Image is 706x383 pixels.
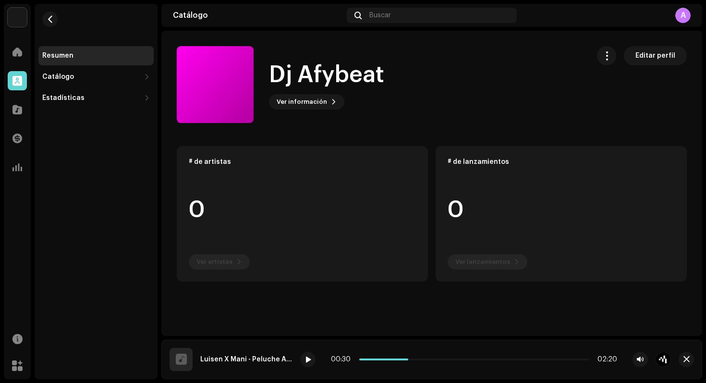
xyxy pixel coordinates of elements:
div: 02:20 [593,356,617,363]
div: Resumen [42,52,73,60]
re-m-nav-dropdown: Estadísticas [38,88,154,108]
re-m-nav-item: Resumen [38,46,154,65]
div: Catálogo [42,73,74,81]
button: Editar perfil [624,46,687,65]
button: Ver información [269,94,344,110]
span: Editar perfil [635,46,675,65]
img: d9f8f59f-78fd-4355-bcd2-71803a451288 [8,8,27,27]
re-o-card-data: # de artistas [177,146,428,282]
re-o-card-data: # de lanzamientos [436,146,687,282]
span: Ver información [277,92,327,111]
div: 00:30 [331,356,355,363]
h1: Dj Afybeat [269,60,384,90]
re-m-nav-dropdown: Catálogo [38,67,154,86]
div: Luisen X Mani - Peluche Audio Oficial.wav [200,356,292,363]
div: Estadísticas [42,94,85,102]
span: Buscar [369,12,391,19]
div: Catálogo [173,12,343,19]
div: A [675,8,691,23]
